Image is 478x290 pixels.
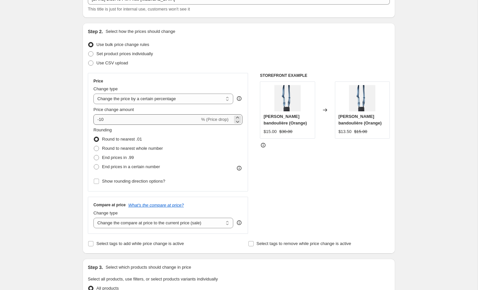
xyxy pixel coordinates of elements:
span: $30.00 [279,129,292,134]
button: What's the compare at price? [128,203,184,208]
span: [PERSON_NAME] bandoulière (Orange) [264,114,307,125]
div: help [236,95,242,102]
span: Select tags to add while price change is active [96,241,184,246]
span: Round to nearest .01 [102,137,142,142]
span: % (Price drop) [201,117,228,122]
img: DSC00114_80x.jpg [274,85,301,111]
p: Select how the prices should change [106,28,175,35]
span: Price change amount [93,107,134,112]
span: End prices in .99 [102,155,134,160]
h3: Price [93,78,103,84]
span: Change type [93,211,118,215]
span: $15.00 [354,129,367,134]
span: Round to nearest whole number [102,146,163,151]
span: This title is just for internal use, customers won't see it [88,7,190,11]
span: Rounding [93,127,112,132]
p: Select which products should change in price [106,264,191,271]
span: [PERSON_NAME] bandoulière (Orange) [339,114,382,125]
span: Change type [93,86,118,91]
span: $13.50 [339,129,352,134]
h6: STOREFRONT EXAMPLE [260,73,390,78]
span: $15.00 [264,129,277,134]
input: -15 [93,114,200,125]
span: Select all products, use filters, or select products variants individually [88,277,218,281]
span: Set product prices individually [96,51,153,56]
h3: Compare at price [93,202,126,208]
span: End prices in a certain number [102,164,160,169]
h2: Step 2. [88,28,103,35]
span: Use bulk price change rules [96,42,149,47]
span: Use CSV upload [96,60,128,65]
div: help [236,219,242,226]
h2: Step 3. [88,264,103,271]
span: Select tags to remove while price change is active [257,241,351,246]
img: DSC00114_80x.jpg [349,85,375,111]
span: Show rounding direction options? [102,179,165,184]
